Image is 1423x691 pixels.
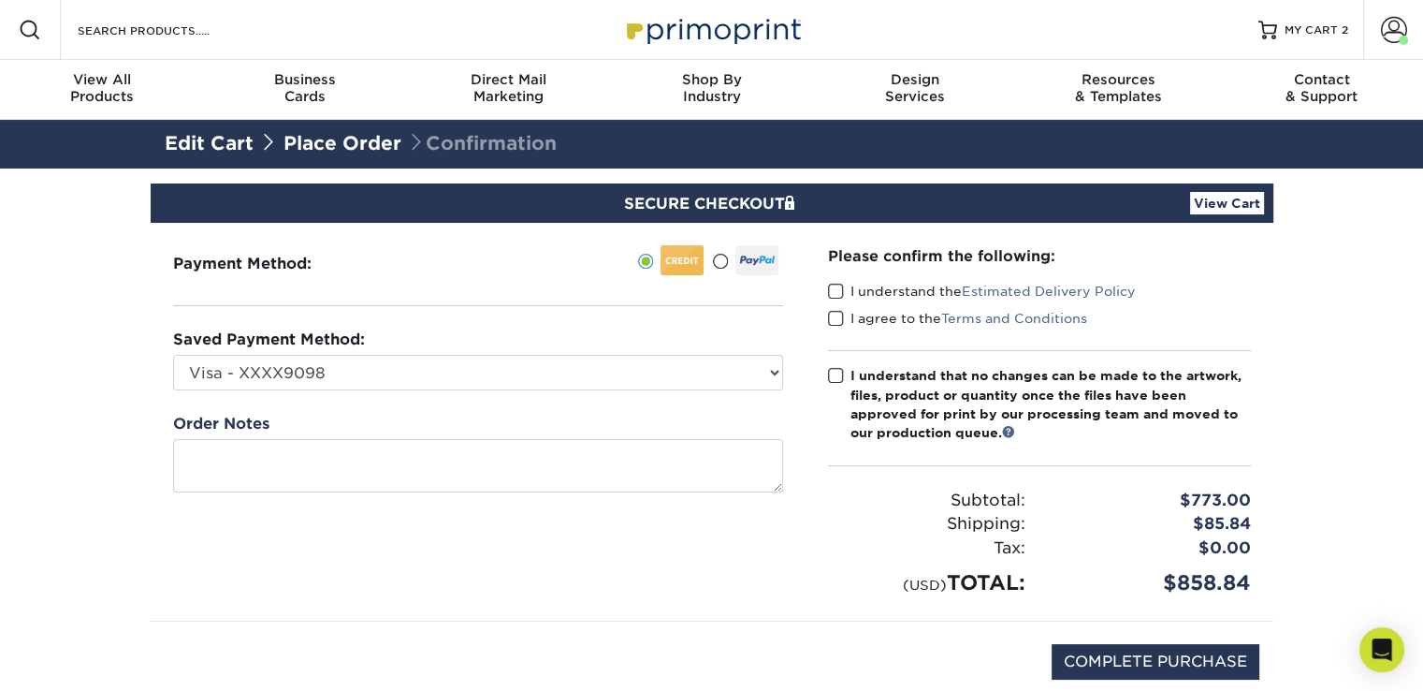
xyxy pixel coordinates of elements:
label: Saved Payment Method: [173,329,365,351]
div: Open Intercom Messenger [1359,627,1404,672]
a: Resources& Templates [1016,60,1219,120]
div: Marketing [407,71,610,105]
span: Business [203,71,406,88]
label: I agree to the [828,309,1087,328]
div: TOTAL: [814,567,1039,598]
span: Direct Mail [407,71,610,88]
input: COMPLETE PURCHASE [1052,644,1259,680]
div: I understand that no changes can be made to the artwork, files, product or quantity once the file... [850,366,1251,443]
a: Edit Cart [165,132,254,154]
div: $858.84 [1039,567,1265,598]
h3: Payment Method: [173,255,357,272]
label: I understand the [828,282,1136,301]
iframe: Google Customer Reviews [5,634,159,684]
a: Place Order [283,132,401,154]
label: Order Notes [173,413,269,435]
div: & Templates [1016,71,1219,105]
div: Subtotal: [814,489,1039,513]
div: $773.00 [1039,489,1265,513]
a: DesignServices [813,60,1016,120]
div: Cards [203,71,406,105]
div: & Support [1220,71,1423,105]
span: Resources [1016,71,1219,88]
a: View Cart [1190,192,1264,214]
span: Shop By [610,71,813,88]
img: Primoprint [618,9,806,50]
div: $85.84 [1039,512,1265,537]
span: Confirmation [407,132,557,154]
span: 2 [1342,23,1348,37]
span: Contact [1220,71,1423,88]
a: Terms and Conditions [941,311,1087,326]
div: Tax: [814,537,1039,561]
a: Contact& Support [1220,60,1423,120]
span: Design [813,71,1016,88]
a: Estimated Delivery Policy [962,284,1136,299]
div: Shipping: [814,512,1039,537]
span: SECURE CHECKOUT [624,195,800,213]
div: $0.00 [1039,537,1265,561]
a: BusinessCards [203,60,406,120]
div: Services [813,71,1016,105]
span: MY CART [1285,22,1338,38]
a: Shop ByIndustry [610,60,813,120]
a: Direct MailMarketing [407,60,610,120]
input: SEARCH PRODUCTS..... [76,19,258,41]
small: (USD) [903,577,947,593]
div: Please confirm the following: [828,245,1251,267]
div: Industry [610,71,813,105]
